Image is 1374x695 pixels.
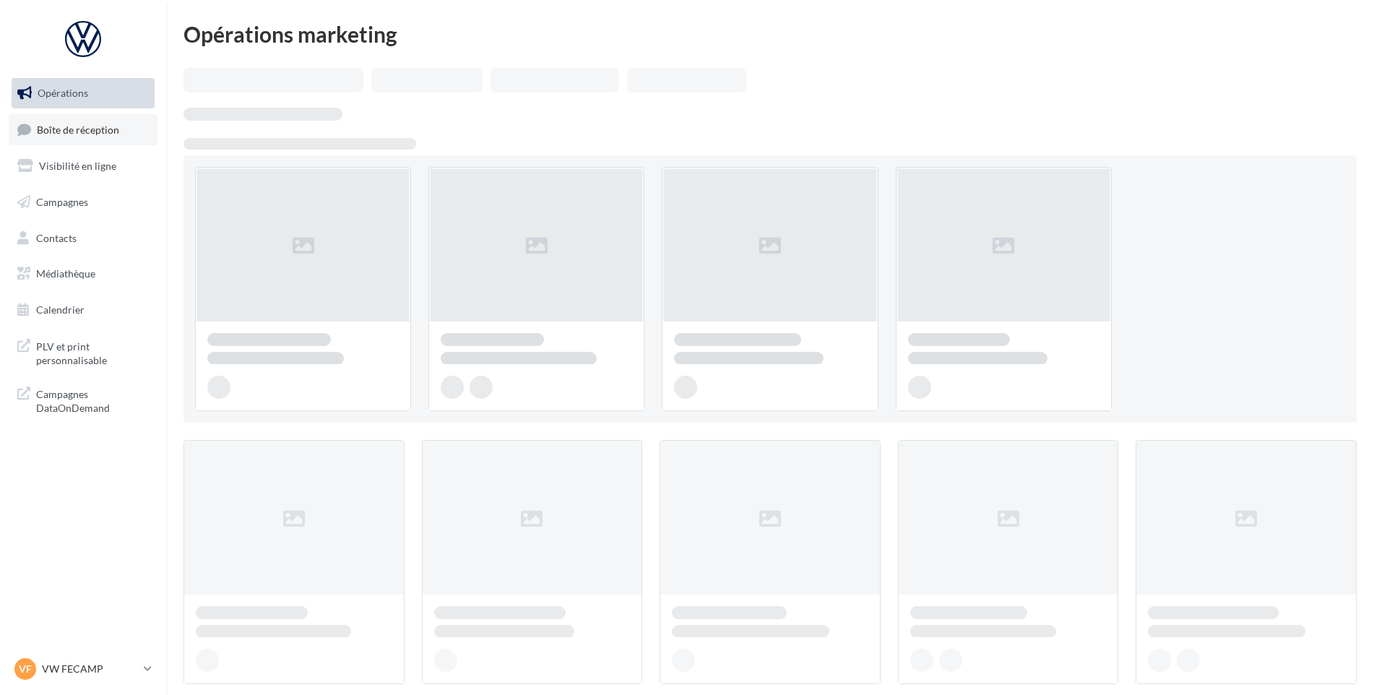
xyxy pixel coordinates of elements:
[38,87,88,99] span: Opérations
[9,151,157,181] a: Visibilité en ligne
[36,196,88,208] span: Campagnes
[39,160,116,172] span: Visibilité en ligne
[183,23,1357,45] div: Opérations marketing
[9,331,157,374] a: PLV et print personnalisable
[36,384,149,415] span: Campagnes DataOnDemand
[9,295,157,325] a: Calendrier
[36,267,95,280] span: Médiathèque
[12,655,155,683] a: VF VW FECAMP
[19,662,32,676] span: VF
[37,123,119,135] span: Boîte de réception
[42,662,138,676] p: VW FECAMP
[9,259,157,289] a: Médiathèque
[9,114,157,145] a: Boîte de réception
[36,231,77,243] span: Contacts
[9,223,157,254] a: Contacts
[36,303,85,316] span: Calendrier
[9,379,157,421] a: Campagnes DataOnDemand
[36,337,149,368] span: PLV et print personnalisable
[9,187,157,217] a: Campagnes
[9,78,157,108] a: Opérations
